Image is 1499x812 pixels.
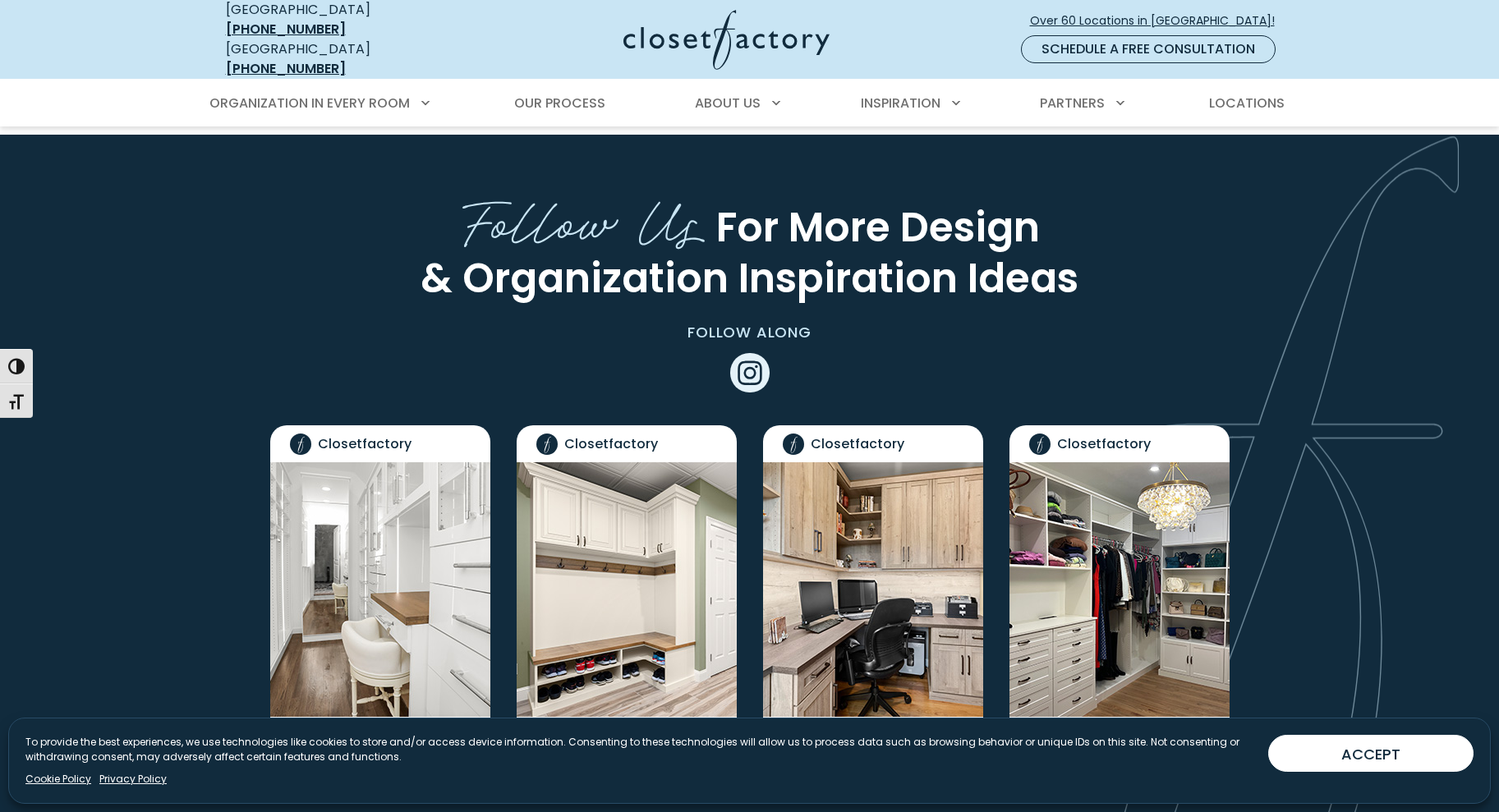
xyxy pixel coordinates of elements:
[695,94,761,112] span: About Us
[226,39,464,79] div: [GEOGRAPHIC_DATA]
[514,94,605,112] span: Our Process
[763,462,983,717] img: Modern home office with rustic wood cabinetry, dual computer monitors, black office chair, ample ...
[99,772,167,787] a: Privacy Policy
[198,80,1302,126] nav: Primary Menu
[1030,12,1288,30] span: Over 60 Locations in [GEOGRAPHIC_DATA]!
[687,322,812,342] span: FOLLOW ALONG
[226,59,346,78] a: [PHONE_NUMBER]
[861,94,940,112] span: Inspiration
[318,434,412,454] span: Closetfactory
[1040,94,1105,112] span: Partners
[25,735,1255,764] p: To provide the best experiences, we use technologies like cookies to store and/or access device i...
[460,175,706,259] span: Follow Us
[1057,434,1151,454] span: Closetfactory
[564,434,658,454] span: Closetfactory
[811,434,904,454] span: Closetfactory
[517,462,737,717] img: Mudroom storage unit with white cabinetry, upper cabinets, wooden bench seating, hooks for hangin...
[730,363,770,382] a: Instagram
[25,772,91,787] a: Cookie Policy
[1029,7,1289,35] a: Over 60 Locations in [GEOGRAPHIC_DATA]!
[1209,94,1285,112] span: Locations
[1268,735,1474,772] button: ACCEPT
[421,250,1078,305] span: & Organization Inspiration Ideas
[209,94,410,112] span: Organization in Every Room
[270,462,490,717] img: Bright, elegant walk-in closet with white cabinetry, glass drawer pulls, a built-in vanity, and a...
[716,200,1040,255] span: For More Design
[1021,35,1276,63] a: Schedule a Free Consultation
[226,20,346,39] a: [PHONE_NUMBER]
[623,10,830,70] img: Closet Factory Logo
[1009,462,1230,717] img: Elegant walk-in closet with white cabinetry, open shelving, hanging space, and a statement chande...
